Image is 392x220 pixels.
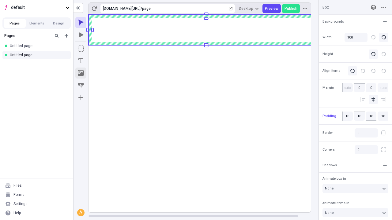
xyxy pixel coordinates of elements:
span: Animate items in [322,200,349,206]
button: Box [75,43,86,54]
button: Add new [63,32,70,39]
input: auto [354,83,365,92]
button: Preview [262,4,281,13]
input: auto [366,83,377,92]
button: Pages [4,19,26,28]
button: Top [348,66,357,75]
button: Auto [369,50,378,59]
button: Stretch [379,50,388,59]
span: Desktop [239,6,253,11]
div: Help [13,211,21,215]
input: auto [342,83,353,92]
button: Desktop [236,4,261,13]
span: Animate box in [322,176,346,181]
button: Design [48,19,70,28]
button: Pixels [369,33,378,42]
span: Publish [285,6,297,11]
button: Bottom [369,66,378,75]
button: None [322,208,388,217]
div: Untitled page [10,53,66,57]
span: Shadows [322,163,337,168]
div: Settings [13,201,28,206]
button: Elements [26,19,48,28]
div: Pages [4,33,51,38]
input: Box [322,5,363,10]
span: Align items [322,68,340,73]
span: Padding [322,113,336,119]
button: Space between [379,66,388,75]
div: [URL][DOMAIN_NAME] [103,6,141,11]
button: Middle [358,66,367,75]
button: Align right [379,95,388,104]
span: Border [322,130,333,136]
span: Margin [322,85,334,90]
button: Publish [282,4,300,13]
button: Text [75,55,86,66]
span: Corners [322,147,335,152]
button: Align center [369,95,378,104]
button: Button [75,80,86,91]
div: / [141,6,142,11]
span: Backgrounds [322,19,344,24]
input: auto [378,83,388,92]
span: Width [322,35,332,40]
div: page [142,6,228,11]
button: Align left [358,95,367,104]
span: default [11,4,63,11]
button: Percentage [379,33,388,42]
div: Files [13,183,22,188]
span: None [325,186,334,191]
div: Forms [13,192,24,197]
div: Untitled page [10,43,66,48]
div: A [78,210,84,216]
button: Image [75,68,86,79]
span: Height [322,51,333,57]
span: None [325,210,334,215]
button: None [322,184,388,193]
span: Preview [265,6,278,11]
